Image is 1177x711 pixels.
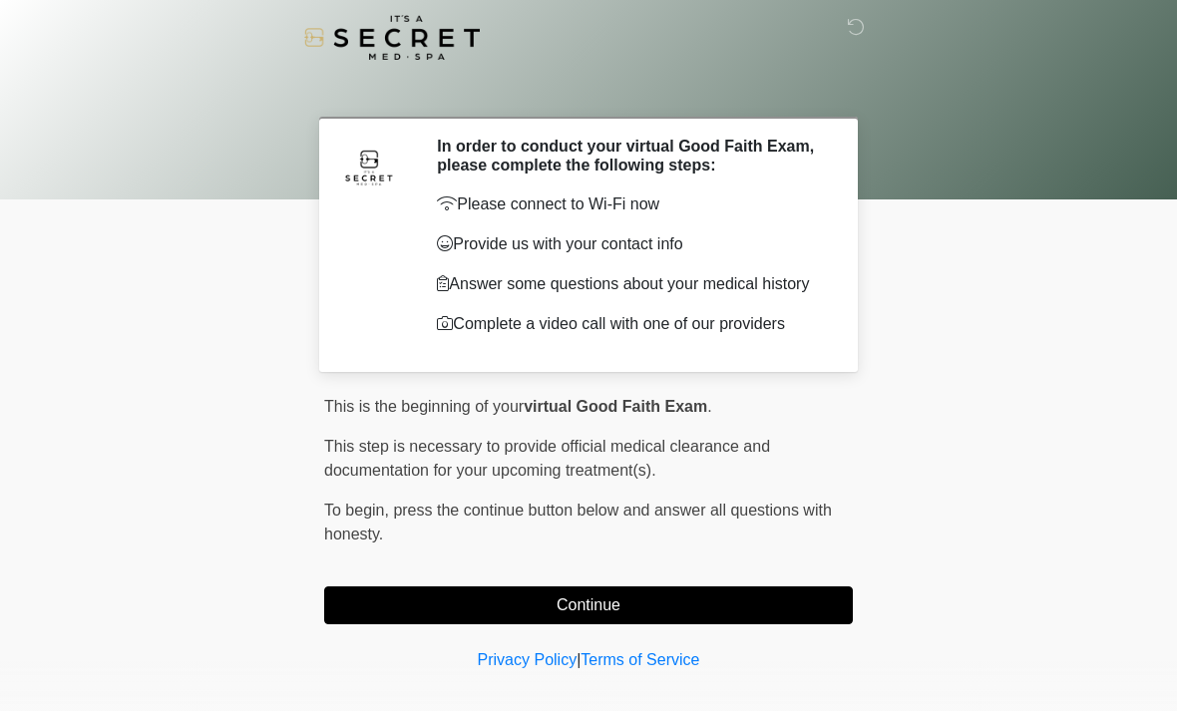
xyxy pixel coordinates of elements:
span: . [707,398,711,415]
span: This step is necessary to provide official medical clearance and documentation for your upcoming ... [324,438,770,479]
p: Complete a video call with one of our providers [437,312,823,336]
a: Terms of Service [581,651,699,668]
a: | [577,651,581,668]
span: To begin, [324,502,393,519]
a: Privacy Policy [478,651,578,668]
span: This is the beginning of your [324,398,524,415]
h2: In order to conduct your virtual Good Faith Exam, please complete the following steps: [437,137,823,175]
h1: ‎ ‎ [309,72,868,109]
strong: virtual Good Faith Exam [524,398,707,415]
p: Answer some questions about your medical history [437,272,823,296]
img: It's A Secret Med Spa Logo [304,15,480,60]
p: Please connect to Wi-Fi now [437,192,823,216]
p: Provide us with your contact info [437,232,823,256]
button: Continue [324,586,853,624]
img: Agent Avatar [339,137,399,196]
span: press the continue button below and answer all questions with honesty. [324,502,832,542]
